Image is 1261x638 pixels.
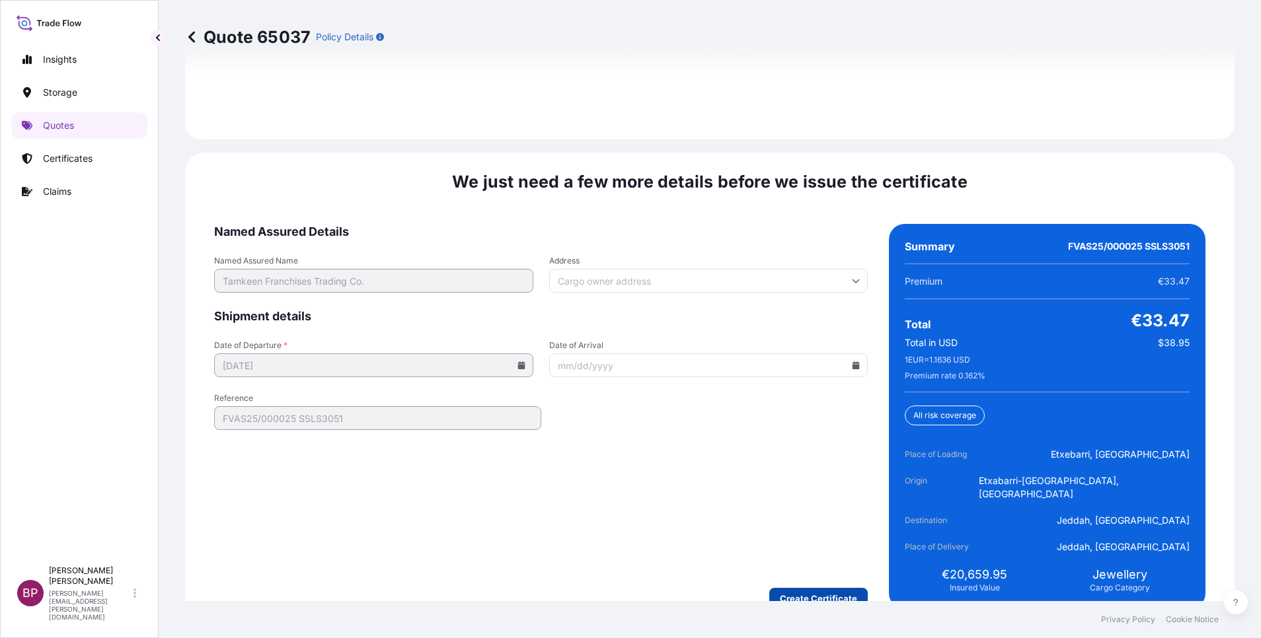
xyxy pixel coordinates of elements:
span: Reference [214,393,541,404]
input: mm/dd/yyyy [549,353,868,377]
span: We just need a few more details before we issue the certificate [452,171,968,192]
span: Destination [905,514,979,527]
span: €33.47 [1131,310,1190,331]
input: mm/dd/yyyy [214,353,533,377]
a: Cookie Notice [1166,614,1219,625]
span: €33.47 [1158,275,1190,288]
span: Summary [905,240,955,253]
p: Policy Details [316,30,373,44]
span: Insured Value [950,583,1000,593]
span: BP [22,586,38,600]
p: [PERSON_NAME][EMAIL_ADDRESS][PERSON_NAME][DOMAIN_NAME] [49,589,131,621]
span: FVAS25/000025 SSLS3051 [1068,240,1190,253]
input: Your internal reference [214,406,541,430]
span: Etxebarri, [GEOGRAPHIC_DATA] [1051,448,1190,461]
span: Premium [905,275,942,288]
p: Claims [43,185,71,198]
span: Total in USD [905,336,958,349]
p: Storage [43,86,77,99]
span: Date of Arrival [549,340,868,351]
p: Insights [43,53,77,66]
span: Jeddah, [GEOGRAPHIC_DATA] [1057,514,1190,527]
span: Total [905,318,931,331]
span: Jeddah, [GEOGRAPHIC_DATA] [1057,540,1190,553]
a: Privacy Policy [1101,614,1155,625]
a: Storage [11,79,147,106]
span: 1 EUR = 1.1636 USD [905,355,970,365]
span: Named Assured Name [214,256,533,266]
span: Place of Delivery [905,540,979,553]
span: Jewellery [1092,567,1147,583]
span: Place of Loading [905,448,979,461]
span: Premium rate 0.162 % [905,371,985,381]
a: Claims [11,178,147,205]
button: Create Certificate [769,588,868,609]
div: All risk coverage [905,406,985,425]
p: Quotes [43,119,74,132]
a: Quotes [11,112,147,139]
span: Named Assured Details [214,224,868,240]
p: Quote 65037 [185,26,311,48]
span: $38.95 [1158,336,1190,349]
input: Cargo owner address [549,269,868,293]
p: Create Certificate [780,592,857,605]
span: Date of Departure [214,340,533,351]
a: Insights [11,46,147,73]
p: [PERSON_NAME] [PERSON_NAME] [49,565,131,586]
span: Shipment details [214,308,868,324]
span: Cargo Category [1090,583,1150,593]
span: Origin [905,474,979,501]
span: Etxabarri-[GEOGRAPHIC_DATA], [GEOGRAPHIC_DATA] [979,474,1190,501]
a: Certificates [11,145,147,172]
span: Address [549,256,868,266]
p: Certificates [43,152,93,165]
span: €20,659.95 [942,567,1007,583]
